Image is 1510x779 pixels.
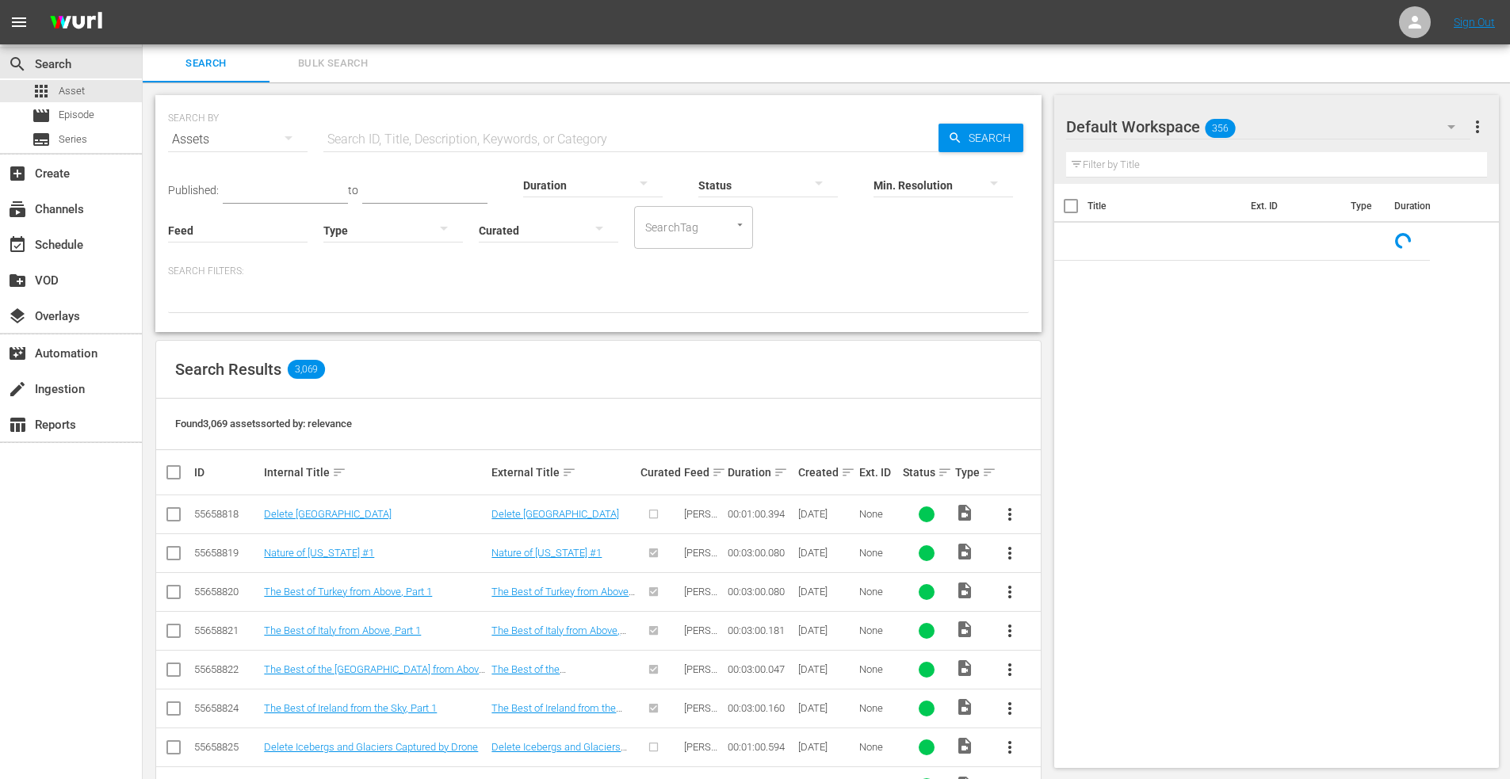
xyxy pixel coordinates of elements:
[728,463,793,482] div: Duration
[1000,582,1019,601] span: more_vert
[728,624,793,636] div: 00:03:00.181
[991,534,1029,572] button: more_vert
[955,503,974,522] span: Video
[264,702,437,714] a: The Best of Ireland from the Sky, Part 1
[684,702,719,773] span: [PERSON_NAME] - AirVuz / DroneTV
[194,508,259,520] div: 55658818
[728,663,793,675] div: 00:03:00.047
[640,466,679,479] div: Curated
[8,344,27,363] span: Automation
[332,465,346,479] span: sort
[562,465,576,479] span: sort
[1468,108,1487,146] button: more_vert
[684,586,719,657] span: [PERSON_NAME] - AirVuz / DroneTV
[168,117,308,162] div: Assets
[1241,184,1342,228] th: Ext. ID
[991,728,1029,766] button: more_vert
[955,659,974,678] span: Video
[1341,184,1385,228] th: Type
[774,465,788,479] span: sort
[152,55,260,73] span: Search
[8,55,27,74] span: Search
[59,107,94,123] span: Episode
[728,586,793,598] div: 00:03:00.080
[798,463,854,482] div: Created
[1088,184,1241,228] th: Title
[938,465,952,479] span: sort
[32,82,51,101] span: Asset
[798,702,854,714] div: [DATE]
[194,624,259,636] div: 55658821
[194,702,259,714] div: 55658824
[194,586,259,598] div: 55658820
[859,547,898,559] div: None
[684,547,719,618] span: [PERSON_NAME] - AirVuz / DroneTV
[728,547,793,559] div: 00:03:00.080
[491,624,626,648] a: The Best of Italy from Above, Part 1
[798,547,854,559] div: [DATE]
[841,465,855,479] span: sort
[991,651,1029,689] button: more_vert
[1385,184,1480,228] th: Duration
[59,83,85,99] span: Asset
[991,573,1029,611] button: more_vert
[491,463,636,482] div: External Title
[955,620,974,639] span: Video
[1000,544,1019,563] span: more_vert
[8,380,27,399] span: Ingestion
[859,624,898,636] div: None
[8,415,27,434] span: Reports
[8,200,27,219] span: Channels
[1066,105,1470,149] div: Default Workspace
[955,736,974,755] span: Video
[798,663,854,675] div: [DATE]
[175,418,352,430] span: Found 3,069 assets sorted by: relevance
[1468,117,1487,136] span: more_vert
[1000,505,1019,524] span: more_vert
[684,508,719,579] span: [PERSON_NAME] - AirVuz / DroneTV
[264,624,421,636] a: The Best of Italy from Above, Part 1
[175,360,281,379] span: Search Results
[955,463,985,482] div: Type
[194,547,259,559] div: 55658819
[938,124,1023,152] button: Search
[962,124,1023,152] span: Search
[38,4,114,41] img: ans4CAIJ8jUAAAAAAAAAAAAAAAAAAAAAAAAgQb4GAAAAAAAAAAAAAAAAAAAAAAAAJMjXAAAAAAAAAAAAAAAAAAAAAAAAgAT5G...
[859,466,898,479] div: Ext. ID
[728,702,793,714] div: 00:03:00.160
[279,55,387,73] span: Bulk Search
[264,741,478,753] a: Delete Icebergs and Glaciers Captured by Drone
[32,106,51,125] span: Episode
[684,624,719,696] span: [PERSON_NAME] - AirVuz / DroneTV
[288,360,325,379] span: 3,069
[8,235,27,254] span: Schedule
[955,581,974,600] span: Video
[491,508,619,520] a: Delete [GEOGRAPHIC_DATA]
[859,663,898,675] div: None
[491,702,622,726] a: The Best of Ireland from the Sky, Part 1
[168,265,1029,278] p: Search Filters:
[348,184,358,197] span: to
[684,663,719,735] span: [PERSON_NAME] - AirVuz / DroneTV
[491,586,635,609] a: The Best of Turkey from Above, Part 1
[1205,112,1235,145] span: 356
[798,741,854,753] div: [DATE]
[859,586,898,598] div: None
[264,663,487,687] a: The Best of the [GEOGRAPHIC_DATA] from Above, Part 1
[168,184,219,197] span: Published:
[491,663,611,699] a: The Best of the [GEOGRAPHIC_DATA] from Above, Part 1
[264,586,432,598] a: The Best of Turkey from Above, Part 1
[982,465,996,479] span: sort
[859,702,898,714] div: None
[991,612,1029,650] button: more_vert
[728,508,793,520] div: 00:01:00.394
[1000,738,1019,757] span: more_vert
[32,130,51,149] span: Series
[955,697,974,716] span: Video
[1000,699,1019,718] span: more_vert
[955,542,974,561] span: Video
[1000,621,1019,640] span: more_vert
[264,547,374,559] a: Nature of [US_STATE] #1
[1454,16,1495,29] a: Sign Out
[991,689,1029,727] button: more_vert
